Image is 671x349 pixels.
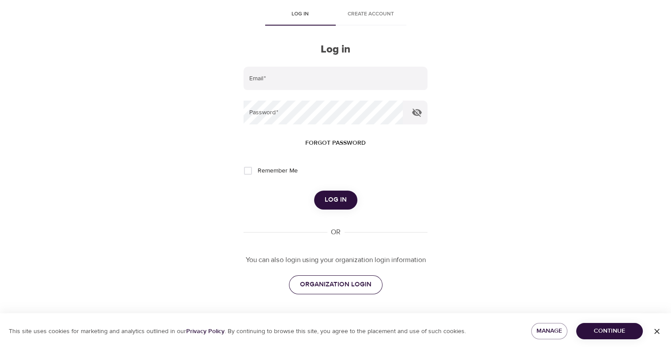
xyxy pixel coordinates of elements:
h2: Log in [244,43,427,56]
span: Log in [270,10,330,19]
button: Manage [531,323,568,339]
a: ORGANIZATION LOGIN [289,275,382,294]
span: Continue [583,326,636,337]
span: Create account [341,10,401,19]
p: You can also login using your organization login information [244,255,427,265]
button: Forgot password [302,135,369,151]
span: ORGANIZATION LOGIN [300,279,371,290]
span: Remember Me [257,166,297,176]
div: OR [327,227,344,237]
span: Manage [538,326,561,337]
span: Log in [325,194,347,206]
a: Privacy Policy [186,327,225,335]
div: disabled tabs example [244,4,427,26]
button: Continue [576,323,643,339]
button: Log in [314,191,357,209]
span: Forgot password [305,138,366,149]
